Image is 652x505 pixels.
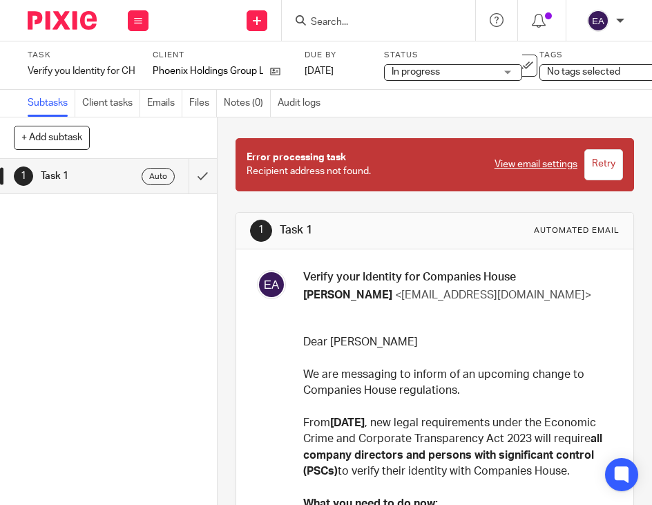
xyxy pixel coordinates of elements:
[278,90,327,117] a: Audit logs
[303,289,392,301] span: [PERSON_NAME]
[547,67,620,77] span: No tags selected
[303,433,602,477] strong: all company directors and persons with significant control (PSCs)
[189,90,217,117] a: Files
[153,50,291,61] label: Client
[303,334,609,350] p: Dear [PERSON_NAME]
[303,415,609,480] p: From , new legal requirements under the Economic Crime and Corporate Transparency Act 2023 will r...
[395,289,591,301] span: <[EMAIL_ADDRESS][DOMAIN_NAME]>
[247,151,481,179] p: Recipient address not found.
[82,90,140,117] a: Client tasks
[309,17,434,29] input: Search
[28,11,97,30] img: Pixie
[41,166,130,187] h1: Task 1
[250,220,272,242] div: 1
[495,158,577,171] a: View email settings
[14,166,33,186] div: 1
[224,90,271,117] a: Notes (0)
[534,225,620,236] div: Automated email
[305,66,334,76] span: [DATE]
[280,223,464,238] h1: Task 1
[142,168,175,185] div: Auto
[305,50,367,61] label: Due by
[384,50,522,61] label: Status
[257,270,286,299] img: svg%3E
[247,153,346,162] span: Error processing task
[28,50,135,61] label: Task
[587,10,609,32] img: svg%3E
[303,270,609,285] h3: Verify your Identity for Companies House
[330,417,365,428] strong: [DATE]
[303,367,609,399] p: We are messaging to inform of an upcoming change to Companies House regulations.
[392,67,440,77] span: In progress
[584,149,623,180] input: Retry
[14,126,90,149] button: + Add subtask
[153,64,263,78] p: Phoenix Holdings Group Ltd
[28,64,135,78] div: Verify you Identity for CH
[147,90,182,117] a: Emails
[28,90,75,117] a: Subtasks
